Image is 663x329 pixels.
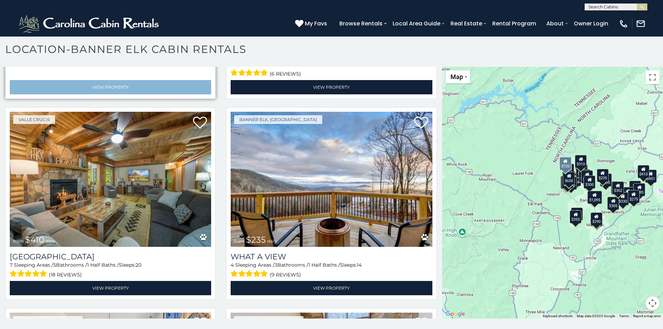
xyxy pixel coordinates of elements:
span: daily [267,238,277,244]
div: $410 [637,165,649,178]
a: View Property [10,80,211,94]
a: Valle Crucis [13,115,55,124]
div: $451 [645,169,656,182]
span: 7 [10,262,13,268]
a: Banner Elk/Eagles Nest [234,316,303,325]
a: View Property [231,80,432,94]
span: 14 [357,262,362,268]
img: mail-regular-white.png [636,19,646,29]
a: Banner Elk/Eagles Nest [13,316,83,325]
div: $305 [561,176,572,189]
span: 3 [275,262,277,268]
div: $330 [617,192,629,205]
div: $305 [607,196,619,210]
div: $535 [576,164,588,177]
a: [GEOGRAPHIC_DATA] [10,252,211,261]
img: What A View [231,112,432,246]
div: $230 [561,175,573,188]
div: $235 [600,173,612,186]
div: $424 [569,173,581,186]
a: Rental Program [489,17,540,30]
span: 20 [136,262,141,268]
div: $275 [611,181,623,195]
div: Sleeping Areas / Bathrooms / Sleeps: [10,61,211,78]
div: $650 [563,172,575,185]
img: Google [444,310,467,319]
a: Local Area Guide [389,17,444,30]
button: Map camera controls [646,296,660,310]
div: $485 [633,183,645,196]
div: $290 [591,212,602,225]
div: $302 [612,181,624,194]
a: What A View [231,252,432,261]
a: Terms [619,314,629,318]
h3: Mountainside Lodge [10,252,211,261]
button: Toggle fullscreen view [646,70,660,84]
div: $350 [591,213,603,227]
div: $355 [570,210,581,223]
span: Map [450,73,463,80]
a: Report a map error [633,314,661,318]
span: $410 [25,235,44,245]
div: $275 [627,190,639,203]
div: Sleeping Areas / Bathrooms / Sleeps: [231,261,432,279]
img: phone-regular-white.png [619,19,629,29]
div: $460 [578,169,590,182]
div: $225 [571,207,583,221]
a: View Property [10,281,211,295]
div: $400 [629,180,641,194]
span: (18 reviews) [49,270,82,279]
button: Change map style [446,70,470,83]
a: Add to favorites [414,116,428,131]
a: Owner Login [570,17,612,30]
div: $300 [584,175,595,189]
button: Keyboard shortcuts [543,314,573,319]
a: Add to favorites [193,116,207,131]
a: What A View from $235 daily [231,112,432,246]
a: Browse Rentals [336,17,386,30]
span: from [13,238,24,244]
div: $1,095 [587,191,602,204]
a: Mountainside Lodge from $410 daily [10,112,211,246]
div: $235 [596,169,608,182]
a: Banner Elk, [GEOGRAPHIC_DATA] [234,115,322,124]
div: Sleeping Areas / Bathrooms / Sleeps: [10,261,211,279]
div: $250 [565,177,577,190]
span: from [234,238,245,244]
span: 1 Half Baths / [308,262,340,268]
div: $720 [559,156,572,170]
span: (6 reviews) [270,69,301,78]
span: 4 [231,262,234,268]
a: About [543,17,567,30]
img: White-1-2.png [17,13,162,34]
div: $570 [581,170,593,183]
div: $310 [575,155,587,168]
span: 1 Half Baths / [87,262,119,268]
img: Mountainside Lodge [10,112,211,246]
div: $400 [622,187,634,200]
span: $235 [246,235,266,245]
a: Real Estate [447,17,486,30]
a: View Property [231,281,432,295]
span: (9 reviews) [270,270,301,279]
span: My Favs [305,19,327,28]
div: Sleeping Areas / Bathrooms / Sleeps: [231,61,432,78]
span: Map data ©2025 Google [577,314,615,318]
span: daily [46,238,55,244]
a: My Favs [295,19,329,28]
span: 5 [53,262,56,268]
a: Open this area in Google Maps (opens a new window) [444,310,467,319]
